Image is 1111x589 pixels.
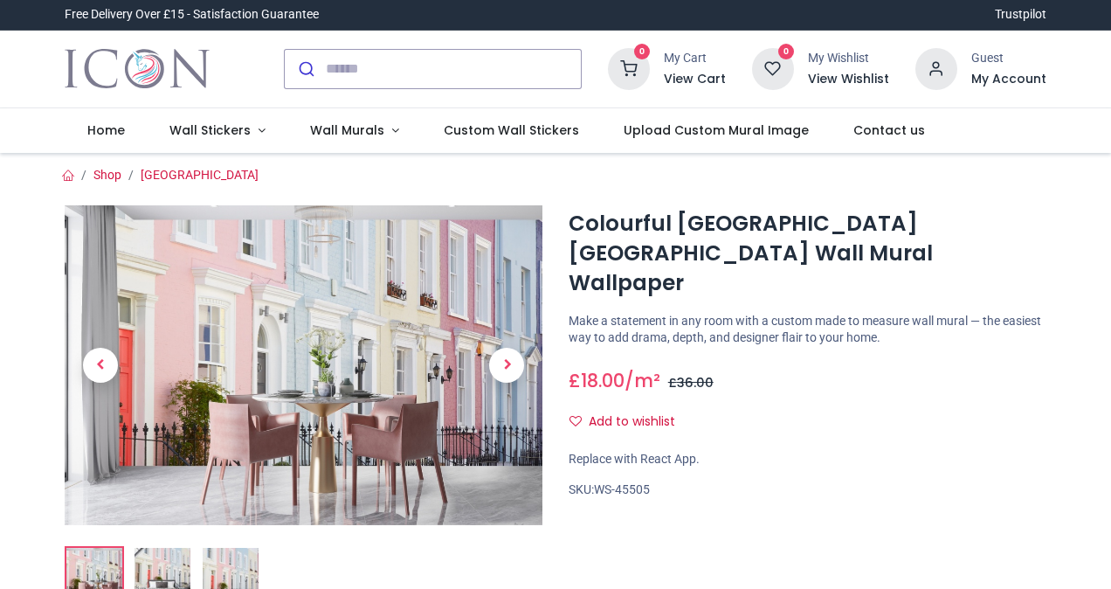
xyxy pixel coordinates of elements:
[285,50,326,88] button: Submit
[569,482,1046,499] div: SKU:
[65,205,542,525] img: Colourful English Street London City Wall Mural Wallpaper
[65,253,136,477] a: Previous
[664,71,726,88] a: View Cart
[169,121,251,139] span: Wall Stickers
[594,482,650,496] span: WS-45505
[141,168,259,182] a: [GEOGRAPHIC_DATA]
[569,407,690,437] button: Add to wishlistAdd to wishlist
[808,71,889,88] a: View Wishlist
[148,108,288,154] a: Wall Stickers
[569,368,625,393] span: £
[93,168,121,182] a: Shop
[853,121,925,139] span: Contact us
[569,451,1046,468] div: Replace with React App.
[995,6,1046,24] a: Trustpilot
[489,348,524,383] span: Next
[668,374,714,392] span: £
[634,44,651,60] sup: 0
[581,368,625,393] span: 18.00
[471,253,542,477] a: Next
[444,121,579,139] span: Custom Wall Stickers
[608,60,650,74] a: 0
[569,313,1046,347] p: Make a statement in any room with a custom made to measure wall mural — the easiest way to add dr...
[310,121,384,139] span: Wall Murals
[65,6,319,24] div: Free Delivery Over £15 - Satisfaction Guarantee
[65,45,209,94] img: Icon Wall Stickers
[569,209,1046,299] h1: Colourful [GEOGRAPHIC_DATA] [GEOGRAPHIC_DATA] Wall Mural Wallpaper
[569,415,582,427] i: Add to wishlist
[677,374,714,392] span: 36.00
[808,50,889,67] div: My Wishlist
[971,50,1046,67] div: Guest
[625,368,660,393] span: /m²
[87,121,125,139] span: Home
[83,348,118,383] span: Previous
[971,71,1046,88] a: My Account
[778,44,795,60] sup: 0
[624,121,809,139] span: Upload Custom Mural Image
[752,60,794,74] a: 0
[65,45,209,94] a: Logo of Icon Wall Stickers
[287,108,421,154] a: Wall Murals
[664,50,726,67] div: My Cart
